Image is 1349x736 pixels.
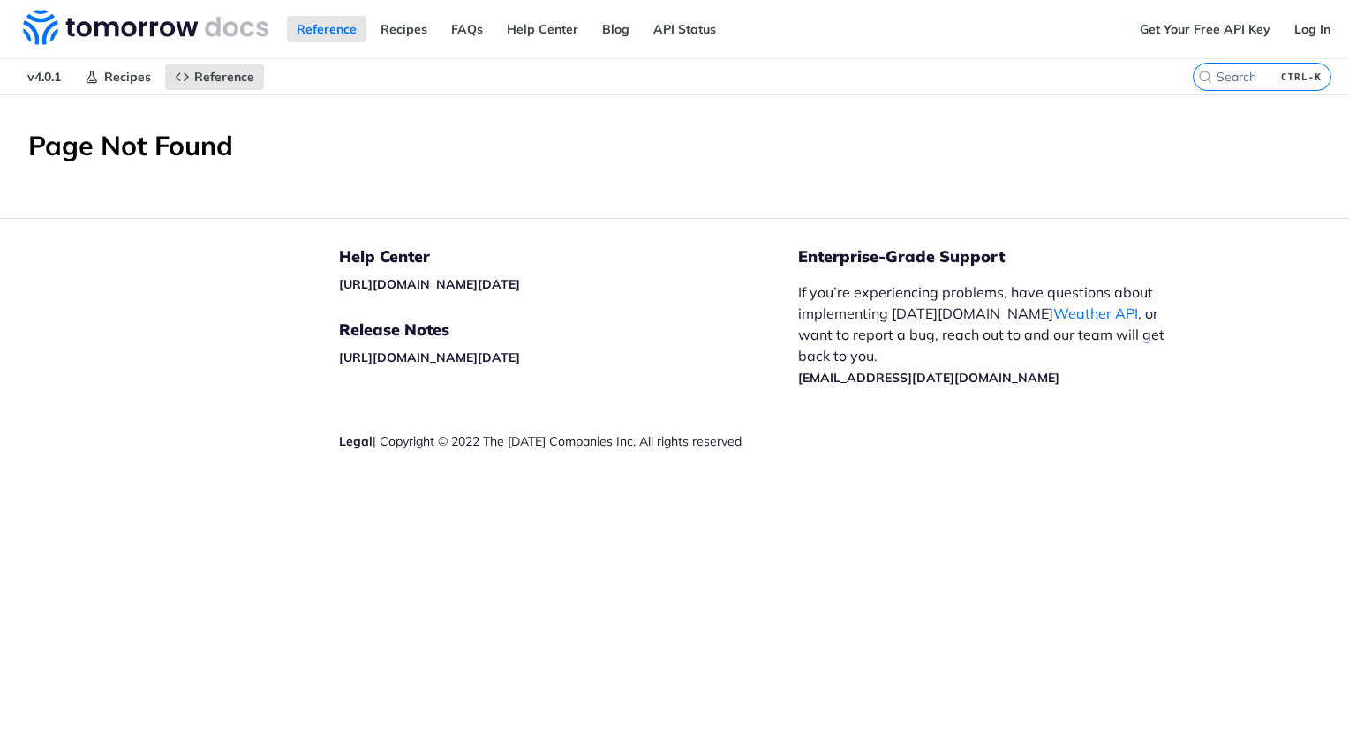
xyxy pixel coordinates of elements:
a: Get Your Free API Key [1130,16,1280,42]
div: | Copyright © 2022 The [DATE] Companies Inc. All rights reserved [339,432,798,450]
a: Recipes [75,64,161,90]
span: v4.0.1 [18,64,71,90]
a: Weather API [1053,304,1138,322]
a: [URL][DOMAIN_NAME][DATE] [339,349,520,365]
a: FAQs [441,16,493,42]
h5: Release Notes [339,319,798,341]
kbd: CTRL-K [1277,68,1326,86]
svg: Search [1198,70,1212,84]
a: Reference [287,16,366,42]
h1: Page Not Found [28,130,1321,161]
span: Reference [194,69,254,85]
h5: Enterprise-Grade Support [798,246,1211,267]
a: Log In [1285,16,1340,42]
a: Reference [165,64,264,90]
h5: Help Center [339,246,798,267]
a: API Status [644,16,726,42]
span: Recipes [104,69,151,85]
a: Blog [592,16,639,42]
a: Legal [339,433,373,449]
a: Help Center [497,16,588,42]
p: If you’re experiencing problems, have questions about implementing [DATE][DOMAIN_NAME] , or want ... [798,282,1183,387]
img: Tomorrow.io Weather API Docs [23,10,268,45]
a: [EMAIL_ADDRESS][DATE][DOMAIN_NAME] [798,370,1059,386]
a: Recipes [371,16,437,42]
a: [URL][DOMAIN_NAME][DATE] [339,276,520,292]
